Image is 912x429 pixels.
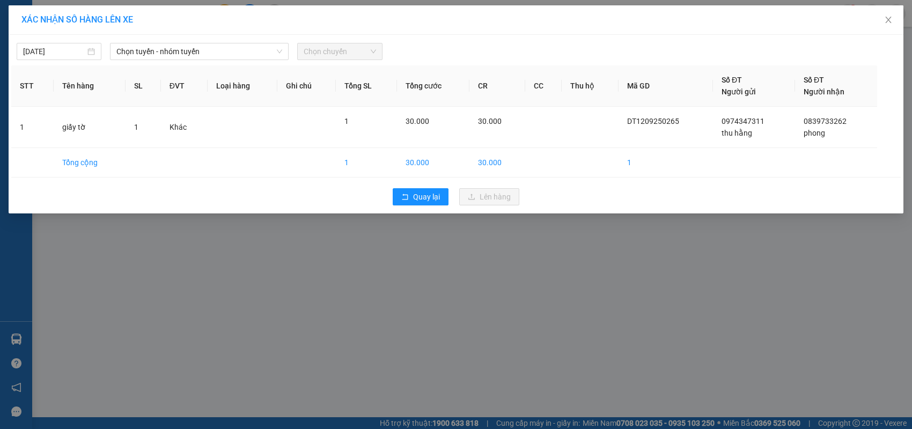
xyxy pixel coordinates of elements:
[397,65,469,107] th: Tổng cước
[208,65,277,107] th: Loại hàng
[873,5,903,35] button: Close
[276,48,283,55] span: down
[562,65,618,107] th: Thu hộ
[413,191,440,203] span: Quay lại
[21,14,133,25] span: XÁC NHẬN SỐ HÀNG LÊN XE
[401,193,409,202] span: rollback
[459,188,519,205] button: uploadLên hàng
[722,129,752,137] span: thu hằng
[469,148,525,177] td: 30.000
[478,117,502,125] span: 30.000
[161,65,208,107] th: ĐVT
[397,148,469,177] td: 30.000
[344,117,349,125] span: 1
[7,46,100,84] span: Chuyển phát nhanh: [GEOGRAPHIC_DATA] - [GEOGRAPHIC_DATA]
[134,123,138,131] span: 1
[525,65,562,107] th: CC
[804,117,847,125] span: 0839733262
[627,117,679,125] span: DT1209250265
[116,43,282,60] span: Chọn tuyến - nhóm tuyến
[304,43,376,60] span: Chọn chuyến
[11,107,54,148] td: 1
[336,148,396,177] td: 1
[23,46,85,57] input: 12/09/2025
[101,72,165,83] span: DT1209250265
[804,76,824,84] span: Số ĐT
[54,107,126,148] td: giấy tờ
[804,129,825,137] span: phong
[469,65,525,107] th: CR
[10,9,97,43] strong: CÔNG TY TNHH DỊCH VỤ DU LỊCH THỜI ĐẠI
[722,76,742,84] span: Số ĐT
[722,87,756,96] span: Người gửi
[277,65,336,107] th: Ghi chú
[619,148,713,177] td: 1
[54,65,126,107] th: Tên hàng
[406,117,429,125] span: 30.000
[884,16,893,24] span: close
[11,65,54,107] th: STT
[393,188,448,205] button: rollbackQuay lại
[722,117,764,125] span: 0974347311
[619,65,713,107] th: Mã GD
[126,65,161,107] th: SL
[4,38,6,93] img: logo
[804,87,844,96] span: Người nhận
[336,65,396,107] th: Tổng SL
[161,107,208,148] td: Khác
[54,148,126,177] td: Tổng cộng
